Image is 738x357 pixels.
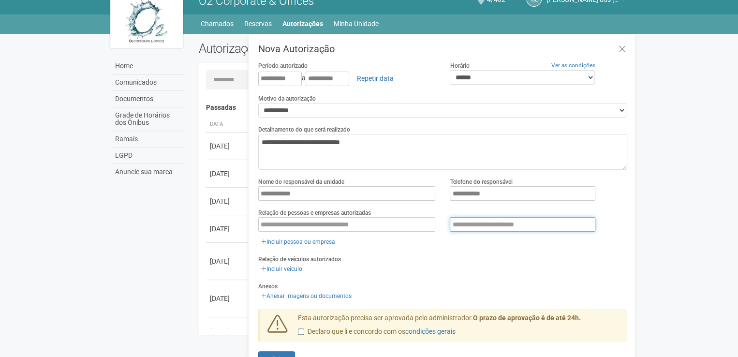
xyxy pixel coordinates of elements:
[258,237,338,247] a: Incluir pessoa ou empresa
[210,196,246,206] div: [DATE]
[334,17,379,30] a: Minha Unidade
[113,107,184,131] a: Grade de Horários dos Ônibus
[258,125,350,134] label: Detalhamento do que será realizado
[244,17,272,30] a: Reservas
[551,62,595,69] a: Ver as condições
[282,17,323,30] a: Autorizações
[113,148,184,164] a: LGPD
[210,326,246,336] div: [DATE]
[291,313,627,342] div: Esta autorização precisa ser aprovada pelo administrador.
[450,178,512,186] label: Telefone do responsável
[473,314,581,322] strong: O prazo de aprovação é de até 24h.
[258,264,305,274] a: Incluir veículo
[113,58,184,74] a: Home
[298,327,456,337] label: Declaro que li e concordo com os
[258,44,627,54] h3: Nova Autorização
[450,61,469,70] label: Horário
[210,224,246,234] div: [DATE]
[258,255,341,264] label: Relação de veículos autorizados
[113,74,184,91] a: Comunicados
[210,294,246,303] div: [DATE]
[113,91,184,107] a: Documentos
[210,256,246,266] div: [DATE]
[258,291,354,301] a: Anexar imagens ou documentos
[206,117,250,133] th: Data
[258,94,316,103] label: Motivo da autorização
[258,208,371,217] label: Relação de pessoas e empresas autorizadas
[258,178,344,186] label: Nome do responsável da unidade
[113,164,184,180] a: Anuncie sua marca
[258,282,278,291] label: Anexos
[206,104,620,111] h4: Passadas
[298,328,304,335] input: Declaro que li e concordo com oscondições gerais
[199,41,406,56] h2: Autorizações
[210,169,246,178] div: [DATE]
[258,70,436,87] div: a
[258,61,308,70] label: Período autorizado
[201,17,234,30] a: Chamados
[351,70,400,87] a: Repetir data
[210,141,246,151] div: [DATE]
[113,131,184,148] a: Ramais
[405,327,456,335] a: condições gerais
